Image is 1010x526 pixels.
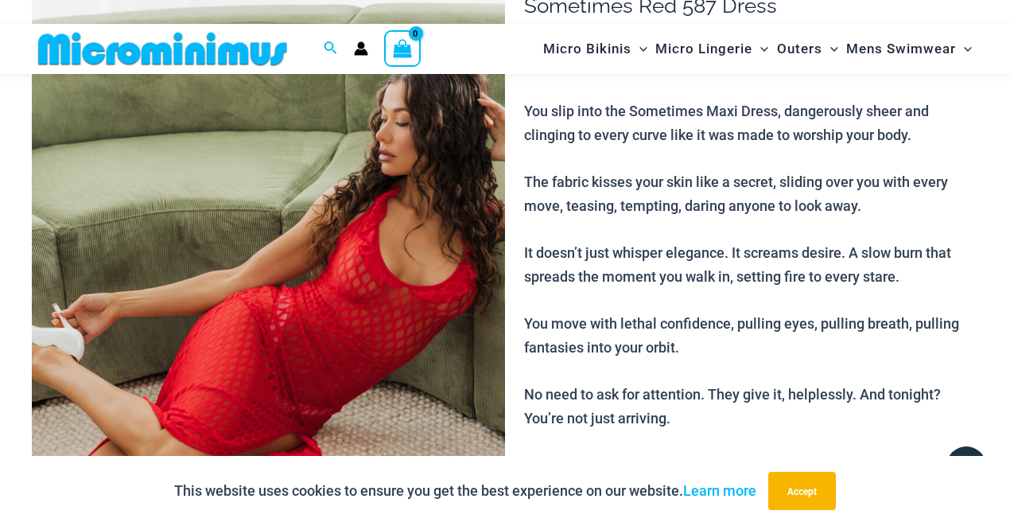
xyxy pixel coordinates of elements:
span: Micro Lingerie [655,29,752,69]
a: Micro LingerieMenu ToggleMenu Toggle [651,29,772,69]
a: Micro BikinisMenu ToggleMenu Toggle [539,29,651,69]
span: Menu Toggle [822,29,838,69]
a: Account icon link [354,41,368,56]
p: Sometimes all it takes is a glance in the mirror to remember the kind of power you hold. You slip... [524,29,978,477]
a: Learn more [683,482,756,499]
span: Menu Toggle [752,29,768,69]
a: View Shopping Cart, empty [384,30,421,67]
nav: Site Navigation [537,26,978,72]
span: Outers [777,29,822,69]
button: Accept [768,472,836,510]
a: Mens SwimwearMenu ToggleMenu Toggle [842,29,976,69]
img: MM SHOP LOGO FLAT [32,31,293,67]
a: Search icon link [324,39,338,59]
span: Mens Swimwear [846,29,956,69]
span: Menu Toggle [956,29,972,69]
span: Micro Bikinis [543,29,631,69]
p: This website uses cookies to ensure you get the best experience on our website. [174,479,756,503]
a: OutersMenu ToggleMenu Toggle [773,29,842,69]
span: Menu Toggle [631,29,647,69]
